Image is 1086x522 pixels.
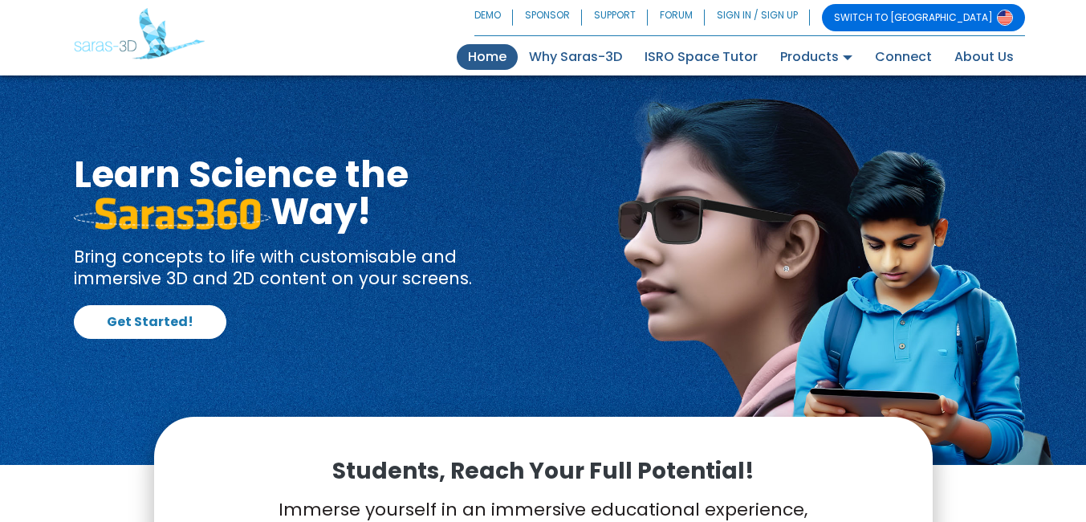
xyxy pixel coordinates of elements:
a: About Us [943,44,1025,70]
p: Bring concepts to life with customisable and immersive 3D and 2D content on your screens. [74,246,531,290]
h1: Learn Science the Way! [74,156,531,230]
a: SIGN IN / SIGN UP [705,4,810,31]
a: SWITCH TO [GEOGRAPHIC_DATA] [822,4,1025,31]
img: Saras 3D [74,8,205,59]
img: Switch to USA [997,10,1013,26]
a: ISRO Space Tutor [633,44,769,70]
a: Get Started! [74,305,226,339]
a: Home [457,44,518,70]
a: DEMO [474,4,513,31]
a: Why Saras-3D [518,44,633,70]
a: Products [769,44,864,70]
a: Connect [864,44,943,70]
a: SPONSOR [513,4,582,31]
img: saras 360 [74,198,270,230]
a: FORUM [648,4,705,31]
a: SUPPORT [582,4,648,31]
p: Students, Reach Your Full Potential! [194,457,893,486]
